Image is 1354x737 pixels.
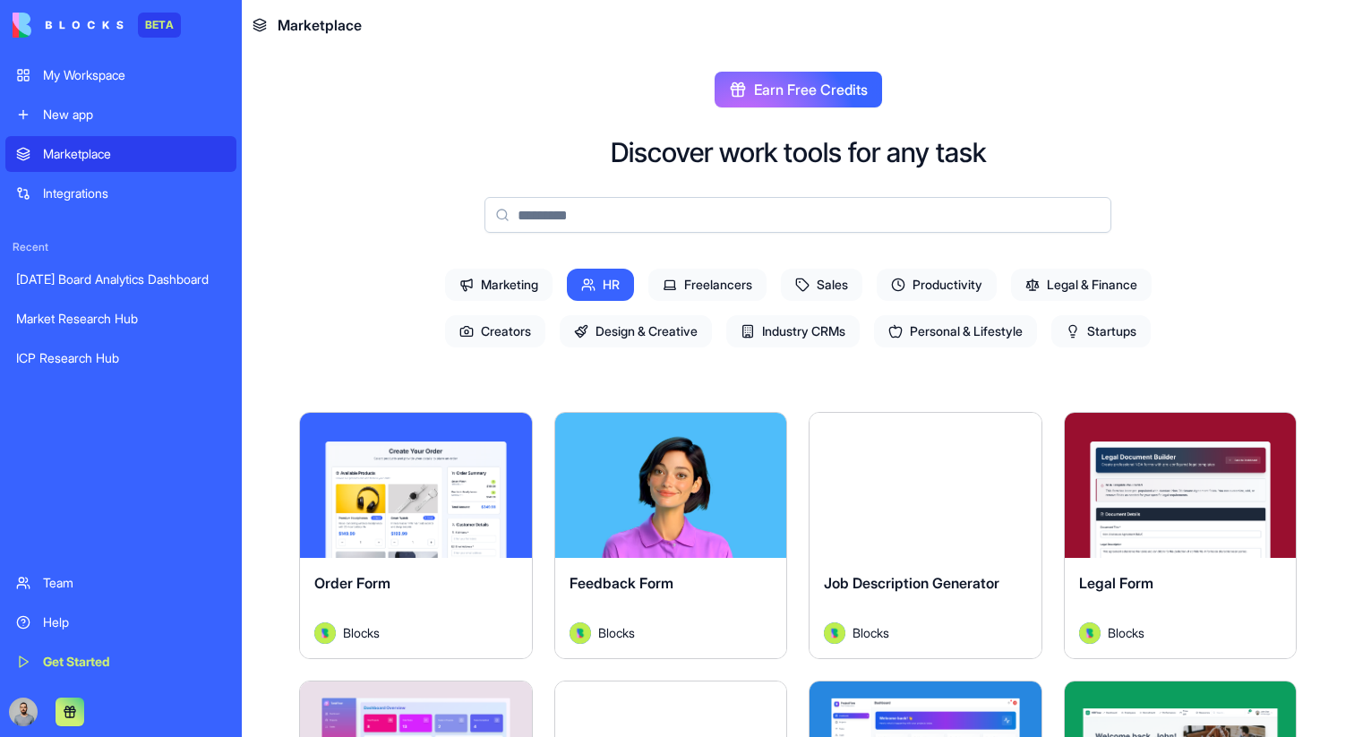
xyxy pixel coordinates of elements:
[13,13,181,38] a: BETA
[43,653,226,671] div: Get Started
[16,349,226,367] div: ICP Research Hub
[824,572,1027,622] div: Job Description Generator
[1051,315,1151,347] span: Startups
[13,13,124,38] img: logo
[877,269,997,301] span: Productivity
[5,340,236,376] a: ICP Research Hub
[43,574,226,592] div: Team
[5,57,236,93] a: My Workspace
[824,574,999,592] span: Job Description Generator
[5,136,236,172] a: Marketplace
[1079,574,1153,592] span: Legal Form
[43,66,226,84] div: My Workspace
[445,315,545,347] span: Creators
[43,613,226,631] div: Help
[314,572,518,622] div: Order Form
[567,269,634,301] span: HR
[715,72,882,107] button: Earn Free Credits
[554,412,788,659] a: Feedback FormAvatarBlocks
[445,269,553,301] span: Marketing
[853,623,889,642] span: Blocks
[5,301,236,337] a: Market Research Hub
[726,315,860,347] span: Industry CRMs
[874,315,1037,347] span: Personal & Lifestyle
[16,310,226,328] div: Market Research Hub
[570,574,673,592] span: Feedback Form
[9,698,38,726] img: image_123650291_bsq8ao.jpg
[570,572,773,622] div: Feedback Form
[1011,269,1152,301] span: Legal & Finance
[611,136,986,168] h2: Discover work tools for any task
[278,14,362,36] span: Marketplace
[1079,572,1282,622] div: Legal Form
[138,13,181,38] div: BETA
[5,176,236,211] a: Integrations
[570,622,591,644] img: Avatar
[16,270,226,288] div: [DATE] Board Analytics Dashboard
[598,623,635,642] span: Blocks
[5,97,236,133] a: New app
[43,145,226,163] div: Marketplace
[5,644,236,680] a: Get Started
[5,261,236,297] a: [DATE] Board Analytics Dashboard
[314,574,390,592] span: Order Form
[809,412,1042,659] a: Job Description GeneratorAvatarBlocks
[299,412,533,659] a: Order FormAvatarBlocks
[1079,622,1101,644] img: Avatar
[1064,412,1298,659] a: Legal FormAvatarBlocks
[5,240,236,254] span: Recent
[5,565,236,601] a: Team
[824,622,845,644] img: Avatar
[1108,623,1144,642] span: Blocks
[754,79,868,100] span: Earn Free Credits
[648,269,767,301] span: Freelancers
[343,623,380,642] span: Blocks
[314,622,336,644] img: Avatar
[560,315,712,347] span: Design & Creative
[5,604,236,640] a: Help
[43,106,226,124] div: New app
[781,269,862,301] span: Sales
[43,184,226,202] div: Integrations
